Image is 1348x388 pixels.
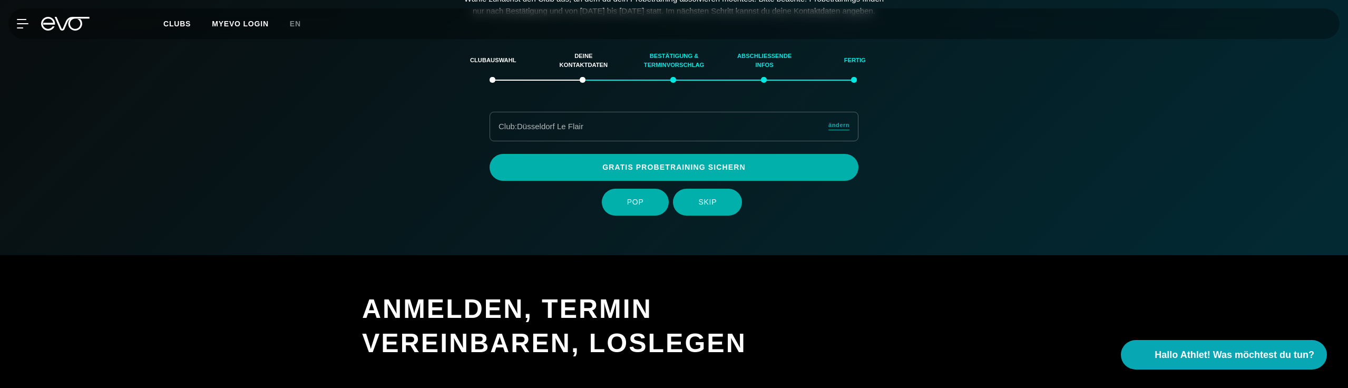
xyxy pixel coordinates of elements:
[212,20,269,28] a: MYEVO LOGIN
[732,46,797,75] div: Abschließende Infos
[627,197,644,208] span: POP
[552,46,616,75] div: Deine Kontaktdaten
[163,20,191,28] span: Clubs
[362,292,836,361] h1: ANMELDEN, TERMIN VEREINBAREN, LOSLEGEN
[515,162,833,173] span: Gratis Probetraining sichern
[823,46,887,75] div: Fertig
[673,181,746,224] a: SKIP
[828,121,849,130] span: ändern
[1121,340,1327,370] button: Hallo Athlet! Was möchtest du tun?
[290,18,314,30] a: en
[698,197,717,208] span: SKIP
[290,20,301,28] span: en
[642,46,706,75] div: Bestätigung & Terminvorschlag
[163,19,212,28] a: Clubs
[1155,348,1314,362] span: Hallo Athlet! Was möchtest du tun?
[828,121,849,133] a: ändern
[499,121,583,133] div: Club : Düsseldorf Le Flair
[461,46,525,75] div: Clubauswahl
[490,154,858,181] a: Gratis Probetraining sichern
[602,181,673,224] a: POP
